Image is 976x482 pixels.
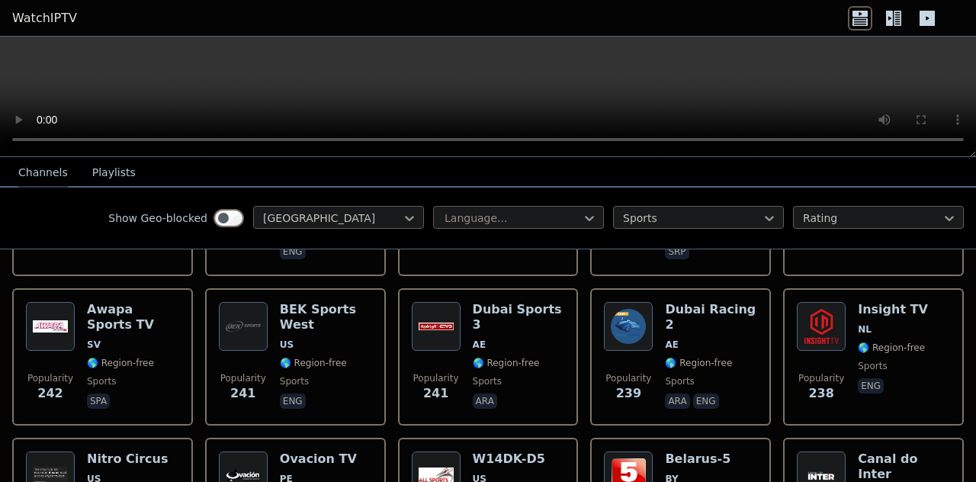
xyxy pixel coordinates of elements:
[858,378,884,394] p: eng
[87,394,110,409] p: spa
[87,339,101,351] span: SV
[280,339,294,351] span: US
[665,394,689,409] p: ara
[280,244,306,259] p: eng
[92,159,136,188] button: Playlists
[230,384,255,403] span: 241
[473,339,486,351] span: AE
[473,302,565,333] h6: Dubai Sports 3
[665,451,732,467] h6: Belarus-5
[665,244,689,259] p: srp
[280,451,357,467] h6: Ovacion TV
[798,372,844,384] span: Popularity
[605,372,651,384] span: Popularity
[693,394,719,409] p: eng
[280,375,309,387] span: sports
[665,302,757,333] h6: Dubai Racing 2
[413,372,459,384] span: Popularity
[220,372,266,384] span: Popularity
[108,210,207,226] label: Show Geo-blocked
[858,451,950,482] h6: Canal do Inter
[412,302,461,351] img: Dubai Sports 3
[616,384,641,403] span: 239
[604,302,653,351] img: Dubai Racing 2
[280,302,372,333] h6: BEK Sports West
[280,394,306,409] p: eng
[858,323,872,336] span: NL
[473,451,545,467] h6: W14DK-D5
[87,375,116,387] span: sports
[37,384,63,403] span: 242
[87,451,169,467] h6: Nitro Circus
[27,372,73,384] span: Popularity
[87,357,154,369] span: 🌎 Region-free
[665,375,694,387] span: sports
[87,302,179,333] h6: Awapa Sports TV
[858,342,925,354] span: 🌎 Region-free
[280,357,347,369] span: 🌎 Region-free
[473,357,540,369] span: 🌎 Region-free
[797,302,846,351] img: Insight TV
[219,302,268,351] img: BEK Sports West
[18,159,68,188] button: Channels
[858,360,887,372] span: sports
[665,357,732,369] span: 🌎 Region-free
[423,384,448,403] span: 241
[473,394,497,409] p: ara
[12,9,77,27] a: WatchIPTV
[858,302,928,317] h6: Insight TV
[808,384,833,403] span: 238
[473,375,502,387] span: sports
[665,339,678,351] span: AE
[26,302,75,351] img: Awapa Sports TV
